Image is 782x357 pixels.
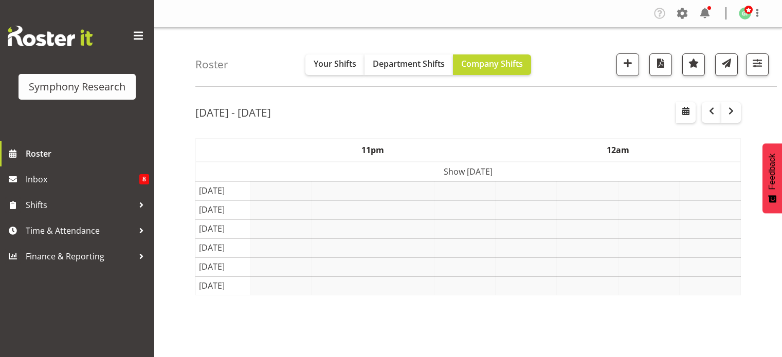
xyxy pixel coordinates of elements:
[314,58,356,69] span: Your Shifts
[496,138,741,162] th: 12am
[196,257,250,276] td: [DATE]
[8,26,93,46] img: Rosterit website logo
[26,172,139,187] span: Inbox
[676,102,696,123] button: Select a specific date within the roster.
[26,197,134,213] span: Shifts
[453,54,531,75] button: Company Shifts
[196,219,250,238] td: [DATE]
[196,181,250,200] td: [DATE]
[762,143,782,213] button: Feedback - Show survey
[196,276,250,295] td: [DATE]
[29,79,125,95] div: Symphony Research
[373,58,445,69] span: Department Shifts
[195,106,271,119] h2: [DATE] - [DATE]
[26,249,134,264] span: Finance & Reporting
[196,162,741,181] td: Show [DATE]
[195,59,228,70] h4: Roster
[26,146,149,161] span: Roster
[739,7,751,20] img: grant-innes122.jpg
[715,53,738,76] button: Send a list of all shifts for the selected filtered period to all rostered employees.
[250,138,496,162] th: 11pm
[461,58,523,69] span: Company Shifts
[768,154,777,190] span: Feedback
[649,53,672,76] button: Download a PDF of the roster according to the set date range.
[746,53,769,76] button: Filter Shifts
[196,238,250,257] td: [DATE]
[305,54,365,75] button: Your Shifts
[196,200,250,219] td: [DATE]
[139,174,149,184] span: 8
[365,54,453,75] button: Department Shifts
[616,53,639,76] button: Add a new shift
[26,223,134,238] span: Time & Attendance
[682,53,705,76] button: Highlight an important date within the roster.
